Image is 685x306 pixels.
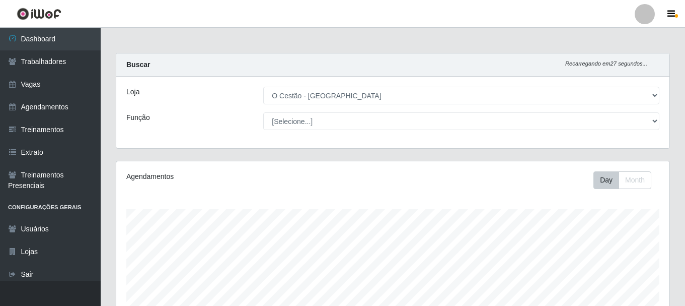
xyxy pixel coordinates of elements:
[593,171,659,189] div: Toolbar with button groups
[593,171,619,189] button: Day
[619,171,651,189] button: Month
[126,112,150,123] label: Função
[126,171,340,182] div: Agendamentos
[126,87,139,97] label: Loja
[565,60,647,67] i: Recarregando em 27 segundos...
[17,8,61,20] img: CoreUI Logo
[593,171,651,189] div: First group
[126,60,150,69] strong: Buscar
